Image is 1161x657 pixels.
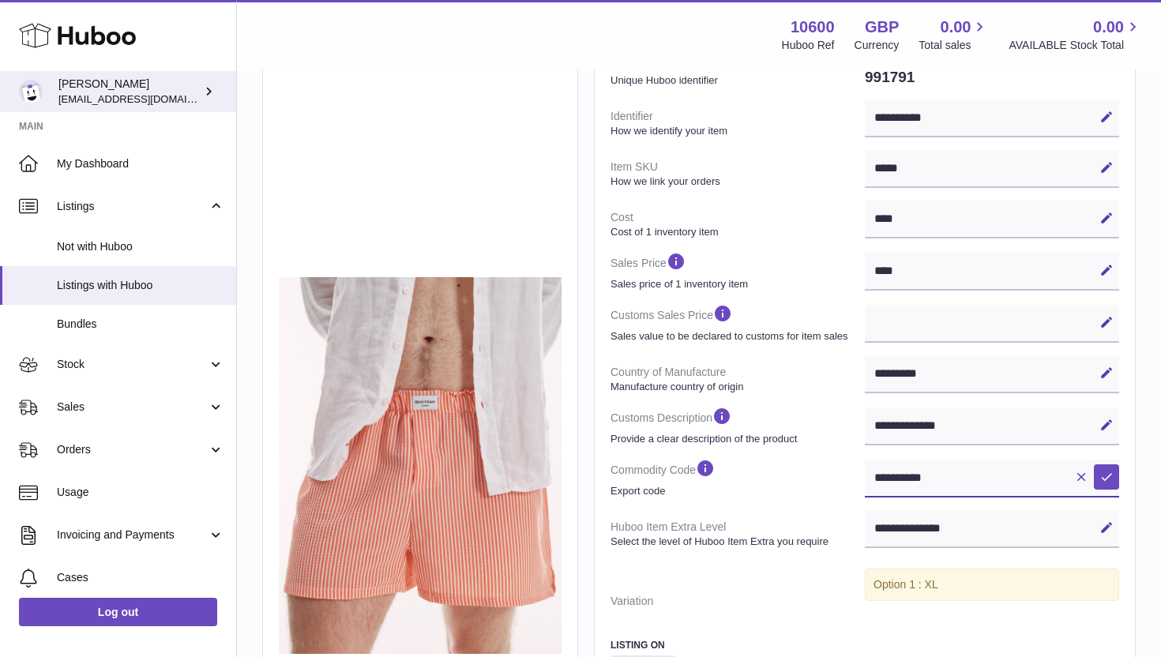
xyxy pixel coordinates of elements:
[611,245,865,297] dt: Sales Price
[611,432,861,446] strong: Provide a clear description of the product
[919,38,989,53] span: Total sales
[791,17,835,38] strong: 10600
[865,17,899,38] strong: GBP
[57,199,208,214] span: Listings
[57,239,224,254] span: Not with Huboo
[611,277,861,291] strong: Sales price of 1 inventory item
[855,38,900,53] div: Currency
[19,598,217,626] a: Log out
[57,156,224,171] span: My Dashboard
[57,357,208,372] span: Stock
[865,61,1119,94] dd: 991791
[611,103,865,144] dt: Identifier
[19,80,43,103] img: bart@spelthamstore.com
[58,92,232,105] span: [EMAIL_ADDRESS][DOMAIN_NAME]
[611,380,861,394] strong: Manufacture country of origin
[611,513,865,554] dt: Huboo Item Extra Level
[1009,38,1142,53] span: AVAILABLE Stock Total
[611,639,1119,651] h3: Listing On
[57,570,224,585] span: Cases
[941,17,971,38] span: 0.00
[611,175,861,189] strong: How we link your orders
[57,400,208,415] span: Sales
[611,329,861,344] strong: Sales value to be declared to customs for item sales
[279,277,562,654] img: SpelthamBoxers241_tif_39e7ebb2-31de-4341-ad77-8e8162264320.jpg
[611,153,865,194] dt: Item SKU
[57,442,208,457] span: Orders
[611,204,865,245] dt: Cost
[611,297,865,349] dt: Customs Sales Price
[611,124,861,138] strong: How we identify your item
[782,38,835,53] div: Huboo Ref
[611,400,865,452] dt: Customs Description
[611,73,861,88] strong: Unique Huboo identifier
[57,278,224,293] span: Listings with Huboo
[1093,17,1124,38] span: 0.00
[611,225,861,239] strong: Cost of 1 inventory item
[919,17,989,53] a: 0.00 Total sales
[57,317,224,332] span: Bundles
[611,52,865,93] dt: Huboo P №
[611,359,865,400] dt: Country of Manufacture
[57,527,208,542] span: Invoicing and Payments
[611,452,865,504] dt: Commodity Code
[1009,17,1142,53] a: 0.00 AVAILABLE Stock Total
[611,484,861,498] strong: Export code
[611,535,861,549] strong: Select the level of Huboo Item Extra you require
[865,569,1119,601] div: Option 1 : XL
[58,77,201,107] div: [PERSON_NAME]
[57,485,224,500] span: Usage
[611,588,865,615] dt: Variation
